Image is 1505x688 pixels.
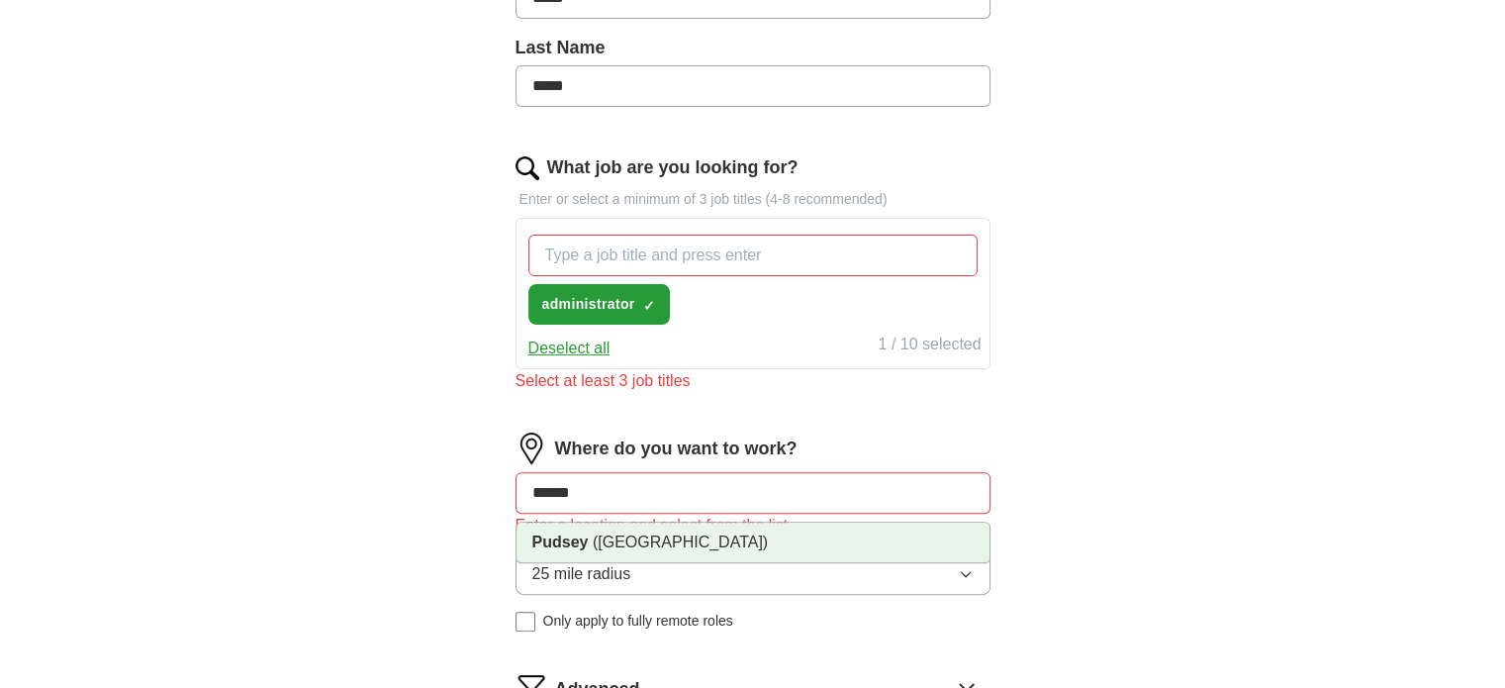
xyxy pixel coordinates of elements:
[532,562,631,586] span: 25 mile radius
[555,436,798,462] label: Where do you want to work?
[528,284,670,325] button: administrator✓
[543,611,733,632] span: Only apply to fully remote roles
[516,369,990,393] div: Select at least 3 job titles
[516,189,990,210] p: Enter or select a minimum of 3 job titles (4-8 recommended)
[516,514,990,538] div: Enter a location and select from the list
[532,534,589,550] strong: Pudsey
[516,35,990,61] label: Last Name
[528,337,611,360] button: Deselect all
[547,154,799,181] label: What job are you looking for?
[516,553,990,595] button: 25 mile radius
[516,156,539,180] img: search.png
[593,534,768,550] span: ([GEOGRAPHIC_DATA])
[878,333,981,360] div: 1 / 10 selected
[643,298,655,314] span: ✓
[516,612,535,632] input: Only apply to fully remote roles
[528,235,978,276] input: Type a job title and press enter
[516,433,547,464] img: location.png
[542,294,635,315] span: administrator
